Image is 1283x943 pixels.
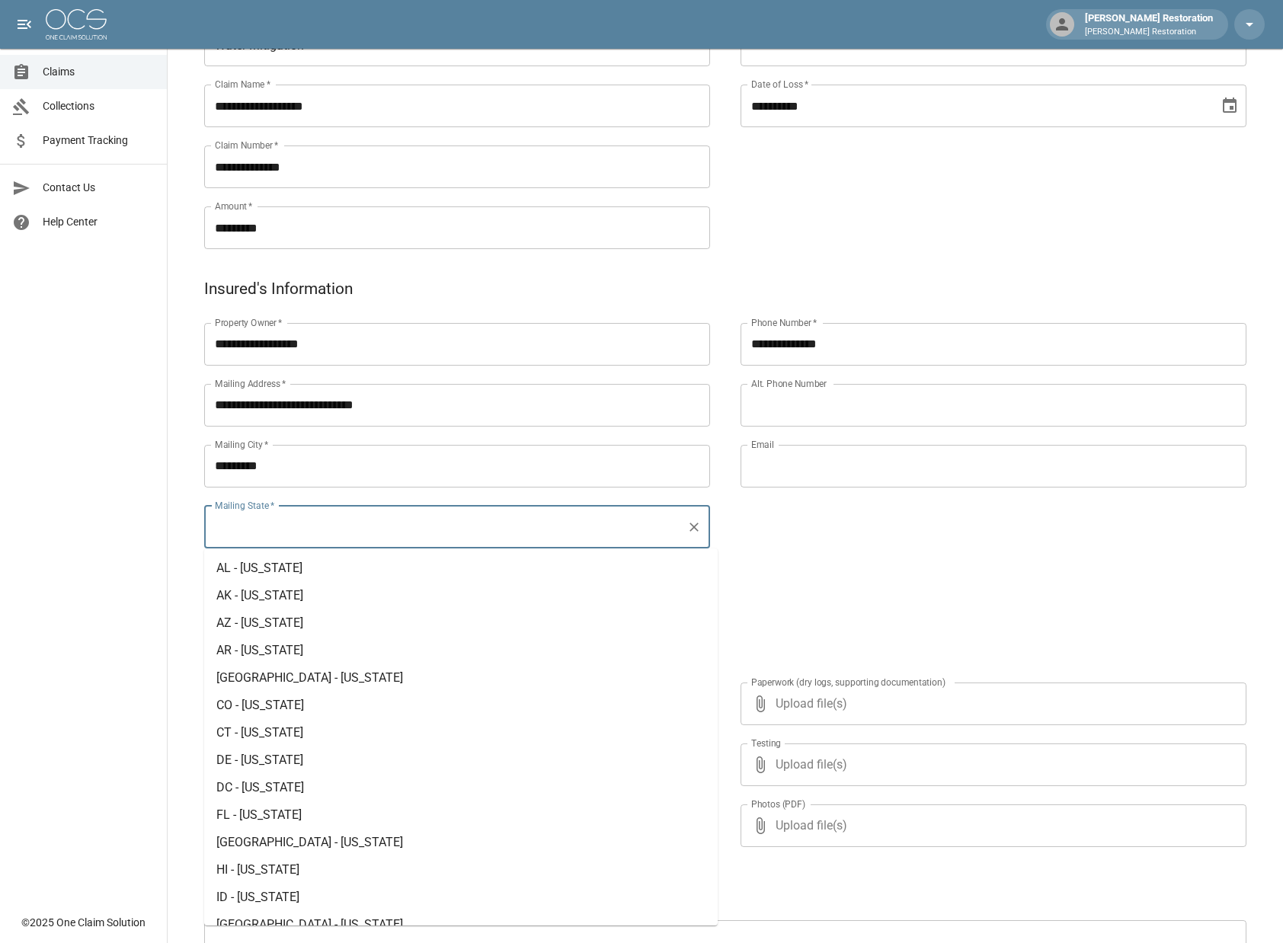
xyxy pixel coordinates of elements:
label: Phone Number [751,316,817,329]
span: AZ - [US_STATE] [216,615,303,630]
label: Testing [751,737,781,750]
div: © 2025 One Claim Solution [21,915,146,930]
span: CO - [US_STATE] [216,698,304,712]
span: DE - [US_STATE] [216,753,303,767]
label: Claim Name [215,78,270,91]
label: Paperwork (dry logs, supporting documentation) [751,676,945,689]
div: [PERSON_NAME] Restoration [1079,11,1219,38]
span: [GEOGRAPHIC_DATA] - [US_STATE] [216,917,403,932]
span: Upload file(s) [776,682,1205,725]
span: AL - [US_STATE] [216,561,302,575]
span: CT - [US_STATE] [216,725,303,740]
p: [PERSON_NAME] Restoration [1085,26,1213,39]
span: Payment Tracking [43,133,155,149]
img: ocs-logo-white-transparent.png [46,9,107,40]
label: Property Owner [215,316,283,329]
span: Collections [43,98,155,114]
label: Mailing State [215,499,274,512]
span: AK - [US_STATE] [216,588,303,603]
label: Email [751,438,774,451]
label: Claim Number [215,139,278,152]
span: [GEOGRAPHIC_DATA] - [US_STATE] [216,670,403,685]
span: DC - [US_STATE] [216,780,304,794]
span: FL - [US_STATE] [216,807,302,822]
span: Upload file(s) [776,743,1205,786]
label: Mailing City [215,438,269,451]
span: [GEOGRAPHIC_DATA] - [US_STATE] [216,835,403,849]
span: AR - [US_STATE] [216,643,303,657]
label: Photos (PDF) [751,798,805,810]
label: Amount [215,200,253,213]
button: Clear [683,516,705,538]
span: Upload file(s) [776,804,1205,847]
span: Claims [43,64,155,80]
label: Mailing Address [215,377,286,390]
label: Date of Loss [751,78,808,91]
span: Help Center [43,214,155,230]
span: Contact Us [43,180,155,196]
button: Choose date, selected date is Jul 22, 2025 [1214,91,1245,121]
span: ID - [US_STATE] [216,890,299,904]
span: HI - [US_STATE] [216,862,299,877]
label: Alt. Phone Number [751,377,827,390]
button: open drawer [9,9,40,40]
